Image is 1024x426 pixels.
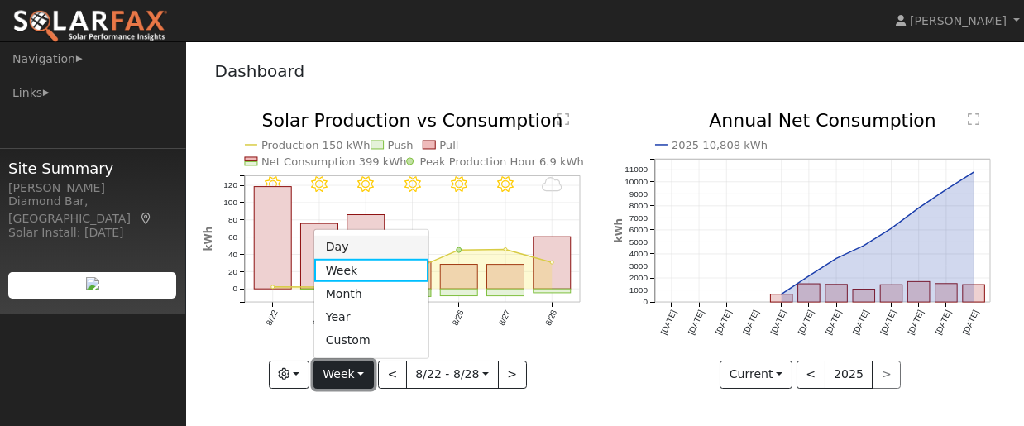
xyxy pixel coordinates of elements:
text: [DATE] [824,309,843,336]
text: kWh [203,227,214,251]
text: Peak Production Hour 6.9 kWh [419,156,583,168]
text: [DATE] [879,309,898,336]
text: 10000 [624,177,648,186]
text: 2025 10,808 kWh [672,139,768,151]
button: < [378,361,407,389]
text: 60 [227,232,237,242]
button: Week [313,361,374,389]
text: 80 [227,215,237,224]
circle: onclick="" [972,170,975,174]
circle: onclick="" [270,285,274,289]
text: [DATE] [797,309,816,336]
rect: onclick="" [394,261,431,289]
text: [DATE] [741,309,760,336]
circle: onclick="" [780,293,783,296]
rect: onclick="" [853,290,875,303]
a: Day [314,236,429,259]
rect: onclick="" [963,285,985,302]
text: 120 [223,181,237,190]
text: 9000 [629,189,648,199]
circle: onclick="" [835,257,838,261]
i: 8/22 - Clear [265,177,281,194]
i: 8/28 - Cloudy [542,177,562,194]
a: Week [314,259,429,282]
rect: onclick="" [798,284,821,302]
text: 1000 [629,285,648,294]
circle: onclick="" [807,275,811,278]
div: Solar Install: [DATE] [8,224,177,242]
button: > [498,361,527,389]
rect: onclick="" [486,290,524,296]
text: 8/28 [543,309,558,328]
text: 3000 [629,261,648,270]
rect: onclick="" [771,294,793,302]
text: [DATE] [934,309,953,336]
text: 8/22 [264,309,279,328]
rect: onclick="" [881,285,903,303]
rect: onclick="" [394,290,431,297]
span: Site Summary [8,157,177,179]
text: [DATE] [907,309,926,336]
rect: onclick="" [486,265,524,290]
text: kWh [613,218,624,243]
circle: onclick="" [917,207,921,210]
text: 0 [643,298,648,307]
text: 100 [223,198,237,207]
text: 20 [227,267,237,276]
button: 8/22 - 8/28 [406,361,499,389]
rect: onclick="" [534,237,571,289]
text: 11000 [624,165,648,175]
rect: onclick="" [440,265,477,290]
rect: onclick="" [300,223,337,289]
i: 8/23 - Clear [311,177,328,194]
text: Pull [439,139,458,151]
text: Net Consumption 399 kWh [261,156,407,168]
rect: onclick="" [534,290,571,294]
i: 8/24 - Clear [357,177,374,194]
text: 8000 [629,201,648,210]
a: Map [139,212,154,225]
text: 6000 [629,225,648,234]
button: 2025 [825,361,873,389]
circle: onclick="" [863,244,866,247]
text: 2000 [629,274,648,283]
rect: onclick="" [825,285,848,302]
text: [DATE] [687,309,706,336]
circle: onclick="" [457,247,462,252]
rect: onclick="" [347,215,384,290]
div: Diamond Bar, [GEOGRAPHIC_DATA] [8,193,177,227]
text: 4000 [629,249,648,258]
text: 8/27 [497,309,512,328]
circle: onclick="" [890,227,893,230]
a: Year [314,305,429,328]
a: Month [314,282,429,305]
a: Dashboard [215,61,305,81]
text: 40 [227,250,237,259]
text: [DATE] [851,309,870,336]
rect: onclick="" [254,187,291,290]
circle: onclick="" [945,188,948,191]
text: [DATE] [769,309,788,336]
text: [DATE] [659,309,678,336]
img: retrieve [86,277,99,290]
text: 5000 [629,237,648,247]
i: 8/25 - Clear [404,177,420,194]
text: Annual Net Consumption [709,110,936,131]
text: Push [387,139,413,151]
i: 8/26 - Clear [451,177,467,194]
div: [PERSON_NAME] [8,179,177,197]
text: 0 [232,285,237,294]
text:  [968,112,979,126]
span: [PERSON_NAME] [910,14,1007,27]
circle: onclick="" [504,248,507,251]
i: 8/27 - Clear [497,177,514,194]
text: 7000 [629,213,648,223]
img: SolarFax [12,9,168,44]
rect: onclick="" [935,284,958,302]
rect: onclick="" [908,282,931,303]
button: < [797,361,825,389]
button: Current [720,361,792,389]
text: [DATE] [714,309,733,336]
text: Production 150 kWh [261,139,371,151]
text: 8/26 [450,309,465,328]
